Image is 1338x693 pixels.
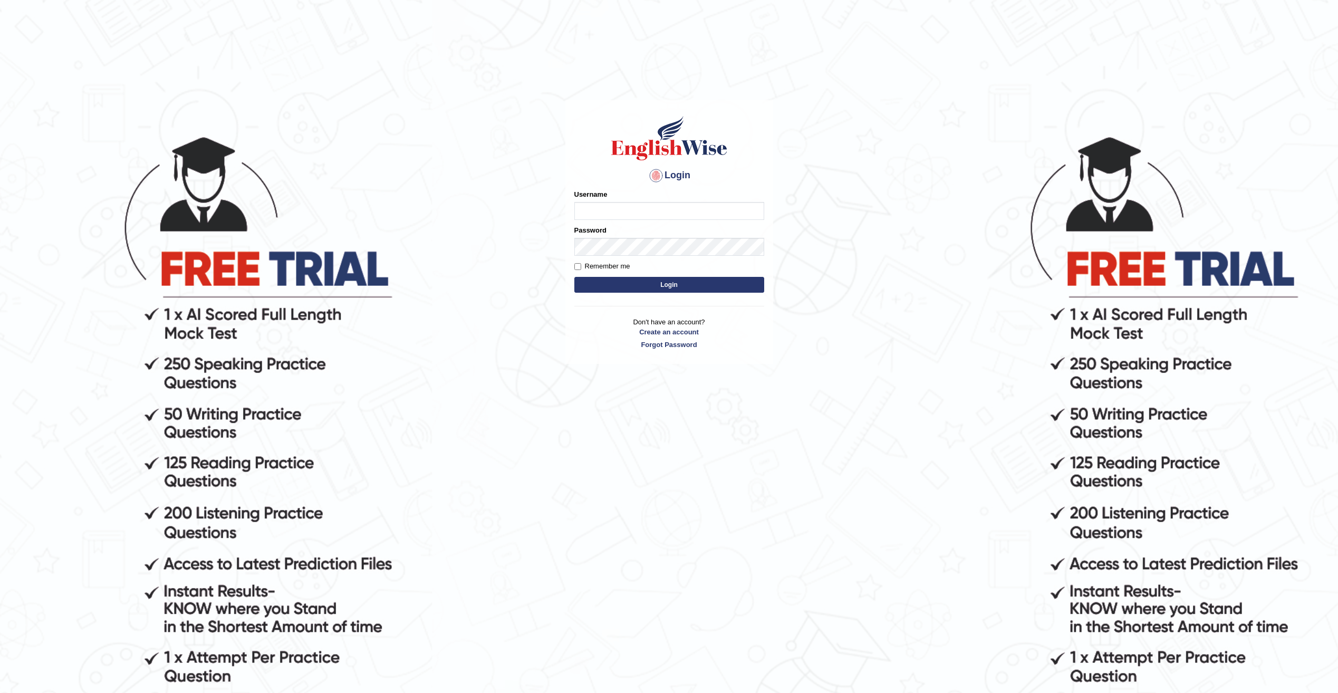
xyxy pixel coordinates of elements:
label: Remember me [574,261,630,272]
p: Don't have an account? [574,317,764,350]
label: Username [574,189,608,199]
img: Logo of English Wise sign in for intelligent practice with AI [609,114,729,162]
h4: Login [574,167,764,184]
label: Password [574,225,607,235]
a: Create an account [574,327,764,337]
a: Forgot Password [574,340,764,350]
input: Remember me [574,263,581,270]
button: Login [574,277,764,293]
